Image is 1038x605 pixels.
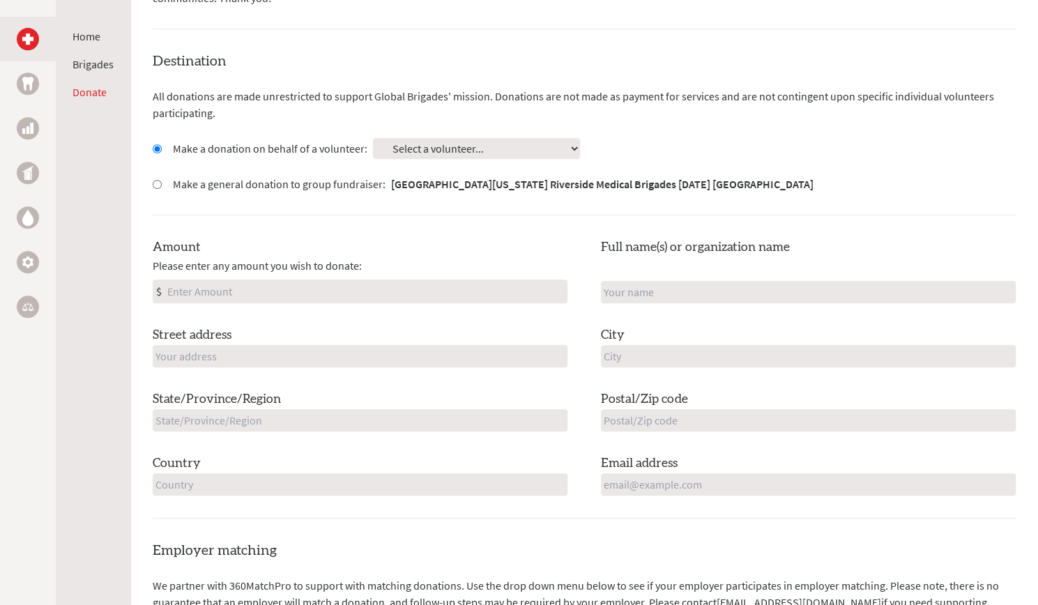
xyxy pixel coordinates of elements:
[22,302,33,311] img: Legal Empowerment
[72,56,114,72] li: Brigades
[153,238,201,257] label: Amount
[22,256,33,268] img: Engineering
[153,52,1016,71] h4: Destination
[153,88,1016,121] p: All donations are made unrestricted to support Global Brigades' mission. Donations are not made a...
[153,454,201,473] label: Country
[72,57,114,71] a: Brigades
[17,117,39,139] a: Business
[153,280,165,302] div: $
[72,29,100,43] a: Home
[173,176,814,192] label: Make a general donation to group fundraiser:
[601,281,1016,303] input: Your name
[153,326,231,345] label: Street address
[17,72,39,95] a: Dental
[72,84,114,100] li: Donate
[72,28,114,45] li: Home
[601,409,1016,431] input: Postal/Zip code
[153,390,281,409] label: State/Province/Region
[17,296,39,318] a: Legal Empowerment
[17,206,39,229] a: Water
[17,251,39,273] a: Engineering
[153,541,1016,560] h4: Employer matching
[17,28,39,50] a: Medical
[72,85,107,99] a: Donate
[173,140,367,157] label: Make a donation on behalf of a volunteer:
[22,209,33,225] img: Water
[153,257,362,274] span: Please enter any amount you wish to donate:
[165,280,567,302] input: Enter Amount
[153,473,567,496] input: Country
[601,238,790,257] label: Full name(s) or organization name
[153,345,567,367] input: Your address
[391,177,814,191] strong: [GEOGRAPHIC_DATA][US_STATE] Riverside Medical Brigades [DATE] [GEOGRAPHIC_DATA]
[153,409,567,431] input: State/Province/Region
[17,162,39,184] a: Public Health
[22,33,33,45] img: Medical
[601,473,1016,496] input: email@example.com
[601,390,688,409] label: Postal/Zip code
[601,454,678,473] label: Email address
[601,326,625,345] label: City
[601,345,1016,367] input: City
[22,166,33,180] img: Public Health
[22,77,33,90] img: Dental
[22,123,33,134] img: Business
